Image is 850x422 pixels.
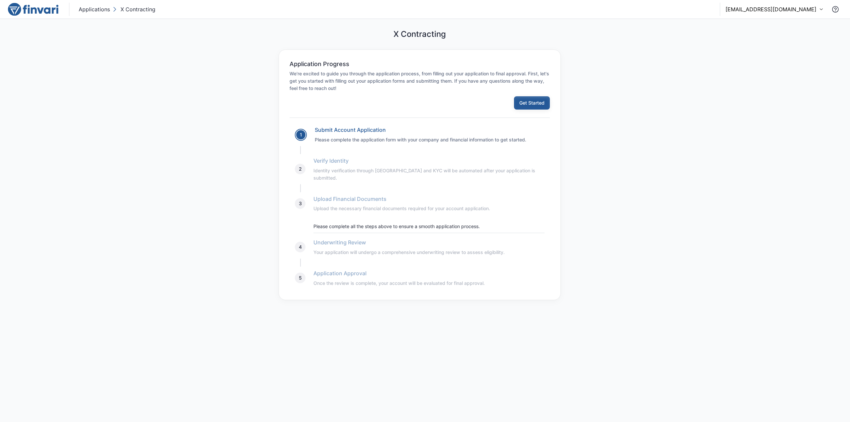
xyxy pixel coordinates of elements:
div: 4 [295,242,305,252]
button: Applications [77,4,111,15]
button: [EMAIL_ADDRESS][DOMAIN_NAME] [725,5,823,13]
img: logo [8,3,58,16]
button: X Contracting [111,4,157,15]
h5: X Contracting [393,30,446,39]
p: [EMAIL_ADDRESS][DOMAIN_NAME] [725,5,816,13]
button: Contact Support [829,3,842,16]
p: X Contracting [121,5,155,13]
p: Applications [79,5,110,13]
div: 1 [296,129,306,140]
p: Please complete all the steps above to ensure a smooth application process. [313,223,545,230]
div: 3 [295,198,305,209]
h6: Application Progress [290,60,349,68]
div: 2 [295,164,305,174]
h6: We're excited to guide you through the application process, from filling out your application to ... [290,70,550,92]
button: Get Started [514,96,550,110]
a: Submit Account Application [315,127,386,133]
h6: Please complete the application form with your company and financial information to get started. [315,136,545,143]
div: 5 [295,273,305,283]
